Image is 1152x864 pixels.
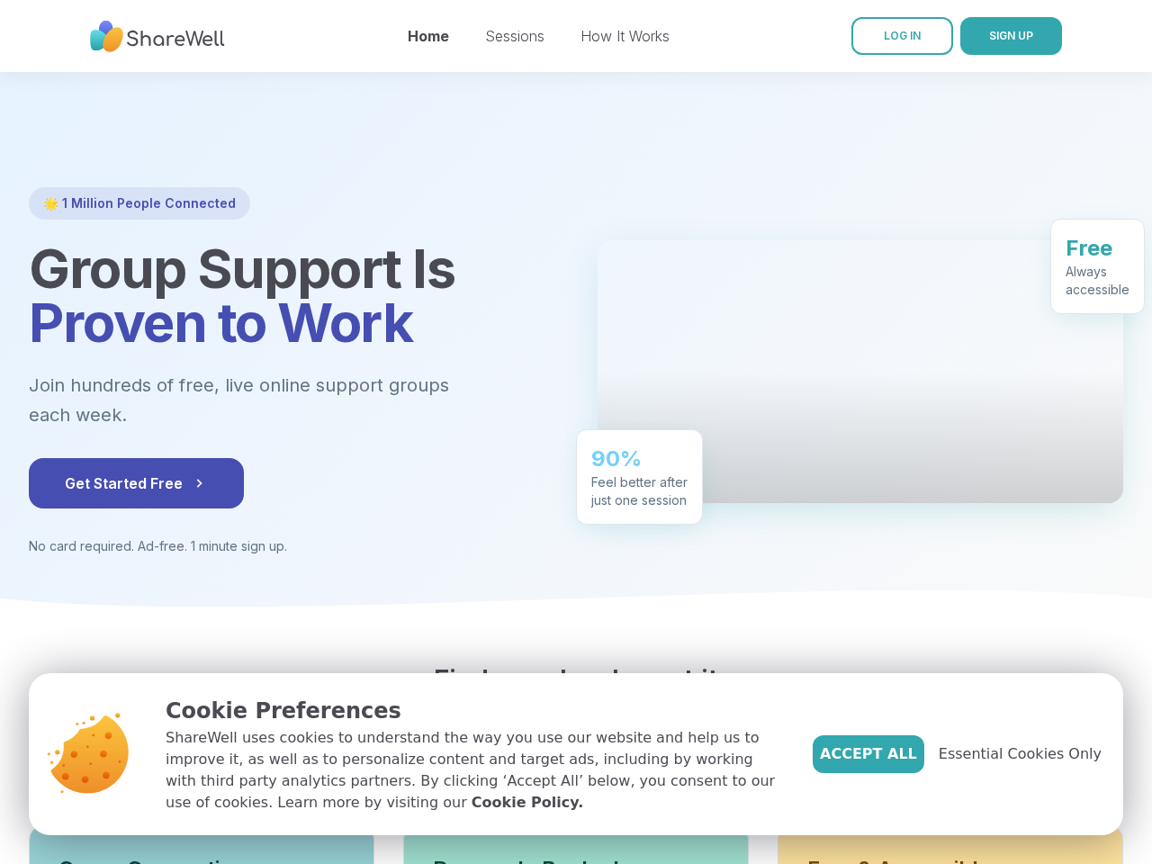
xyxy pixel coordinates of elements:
span: LOG IN [884,29,921,42]
a: LOG IN [851,17,953,55]
p: No card required. Ad-free. 1 minute sign up. [29,537,554,555]
p: ShareWell uses cookies to understand the way you use our website and help us to improve it, as we... [166,727,784,814]
a: How It Works [580,27,670,45]
p: Join hundreds of free, live online support groups each week. [29,371,547,429]
a: Home [408,27,449,45]
div: Feel better after just one session [591,473,688,509]
h1: Group Support Is [29,241,554,349]
span: Essential Cookies Only [939,743,1102,765]
span: Proven to Work [29,290,412,355]
div: 90% [591,445,688,473]
span: Get Started Free [65,472,208,494]
a: Sessions [485,27,544,45]
button: SIGN UP [960,17,1062,55]
a: Cookie Policy. [472,792,583,814]
button: Accept All [813,735,924,773]
h2: Find people who get it [29,663,1123,696]
div: 🌟 1 Million People Connected [29,187,250,220]
span: SIGN UP [989,29,1033,42]
img: ShareWell Nav Logo [90,12,225,61]
button: Get Started Free [29,458,244,508]
span: Accept All [820,743,917,765]
div: Free [1066,234,1129,263]
p: Cookie Preferences [166,695,784,727]
div: Always accessible [1066,263,1129,299]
